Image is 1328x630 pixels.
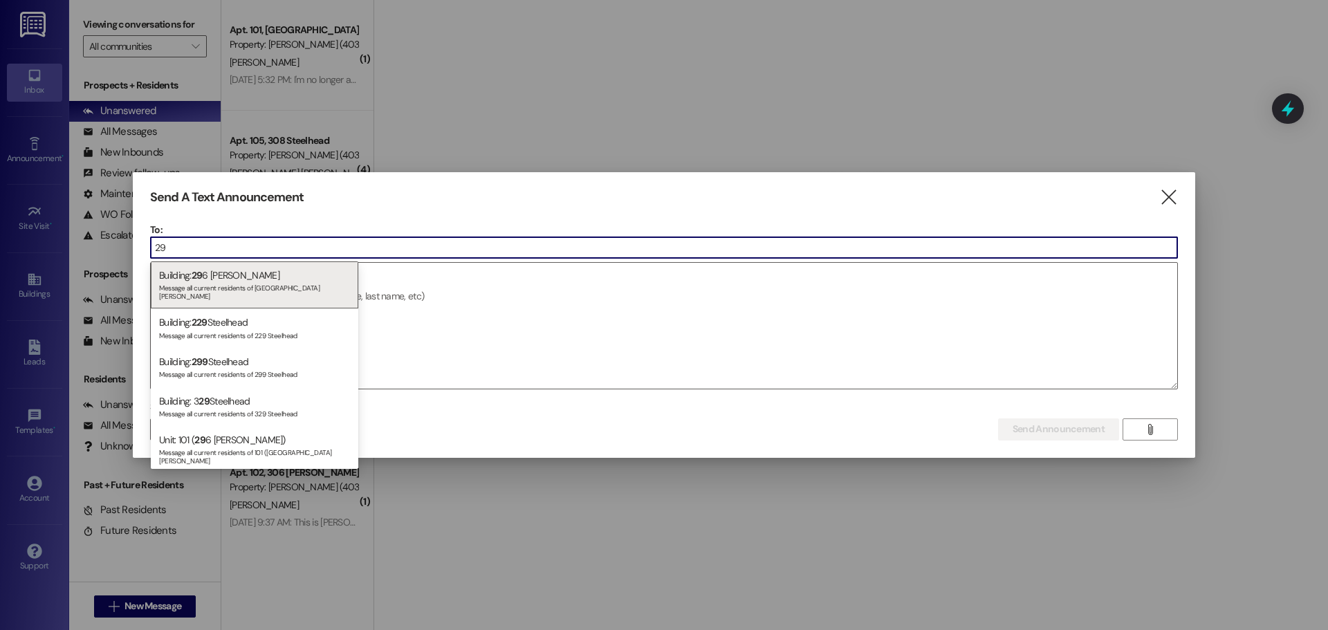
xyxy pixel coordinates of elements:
[159,407,350,418] div: Message all current residents of 329 Steelhead
[151,308,358,348] div: Building: Steelhead
[192,355,208,368] span: 299
[150,223,1178,237] p: To:
[151,426,358,473] div: Unit: 101 ( 6 [PERSON_NAME])
[1013,422,1105,436] span: Send Announcement
[194,434,205,446] span: 29
[192,316,207,328] span: 229
[151,261,358,308] div: Building: 6 [PERSON_NAME]
[1145,424,1155,435] i: 
[159,445,350,465] div: Message all current residents of 101 ([GEOGRAPHIC_DATA][PERSON_NAME]
[151,348,358,387] div: Building: Steelhead
[159,367,350,379] div: Message all current residents of 299 Steelhead
[159,281,350,300] div: Message all current residents of [GEOGRAPHIC_DATA][PERSON_NAME]
[151,387,358,427] div: Building: 3 Steelhead
[199,395,210,407] span: 29
[150,189,304,205] h3: Send A Text Announcement
[151,237,1177,258] input: Type to select the units, buildings, or communities you want to message. (e.g. 'Unit 1A', 'Buildi...
[192,269,203,281] span: 29
[998,418,1119,441] button: Send Announcement
[1159,190,1178,205] i: 
[150,396,312,418] label: Select announcement type (optional)
[159,328,350,340] div: Message all current residents of 229 Steelhead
